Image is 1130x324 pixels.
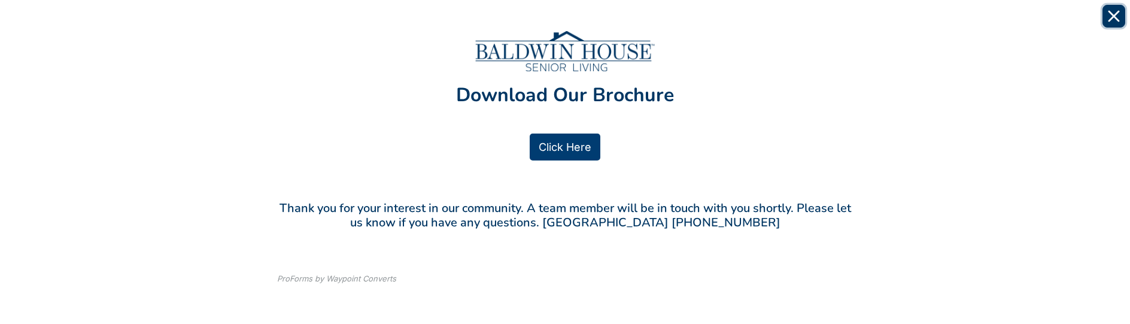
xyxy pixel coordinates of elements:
[530,134,600,161] a: Click Here
[277,273,396,285] div: ProForms by Waypoint Converts
[475,31,655,71] img: 387f1e3c-723a-4034-a9ec-02384abac48c.jpeg
[277,86,853,105] div: Download Our Brochure
[1102,5,1125,28] button: Close
[277,201,853,230] h3: Thank you for your interest in our community. A team member will be in touch with you shortly. Pl...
